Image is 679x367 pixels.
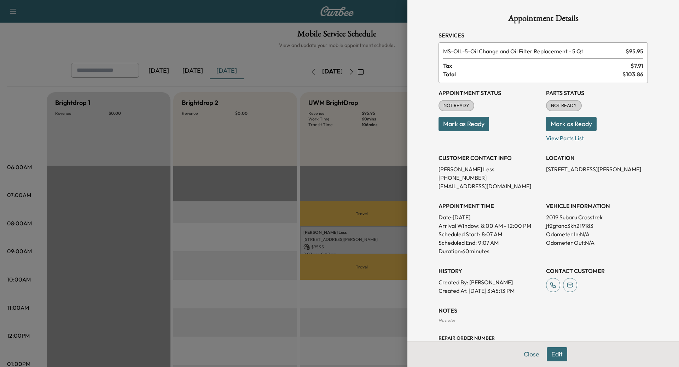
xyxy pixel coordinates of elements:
span: $ 95.95 [626,47,643,55]
p: 9:07 AM [478,238,499,247]
p: 2019 Subaru Crosstrek [546,213,648,221]
p: [PHONE_NUMBER] [439,173,540,182]
p: Arrival Window: [439,221,540,230]
h3: NOTES [439,306,648,315]
p: [PERSON_NAME] Less [439,165,540,173]
span: Oil Change and Oil Filter Replacement - 5 Qt [443,47,623,55]
h3: LOCATION [546,154,648,162]
span: Tax [443,61,631,70]
h3: Parts Status [546,89,648,97]
p: [STREET_ADDRESS][PERSON_NAME] [546,165,648,173]
h3: CUSTOMER CONTACT INFO [439,154,540,162]
p: jf2gtanc3kh219183 [546,221,648,230]
span: $ 103.86 [622,70,643,78]
p: [EMAIL_ADDRESS][DOMAIN_NAME] [439,182,540,190]
h3: History [439,267,540,275]
h1: Appointment Details [439,14,648,25]
p: Created At : [DATE] 3:45:13 PM [439,286,540,295]
p: Created By : [PERSON_NAME] [439,278,540,286]
p: Odometer In: N/A [546,230,648,238]
p: Scheduled Start: [439,230,480,238]
h3: APPOINTMENT TIME [439,202,540,210]
p: View Parts List [546,131,648,142]
button: Edit [547,347,567,361]
h3: CONTACT CUSTOMER [546,267,648,275]
button: Close [519,347,544,361]
h3: Services [439,31,648,40]
span: NOT READY [547,102,581,109]
p: Odometer Out: N/A [546,238,648,247]
button: Mark as Ready [546,117,597,131]
span: Total [443,70,622,78]
button: Mark as Ready [439,117,489,131]
div: No notes [439,318,648,323]
h3: Repair Order number [439,335,648,342]
span: $ 7.91 [631,61,643,70]
h3: VEHICLE INFORMATION [546,202,648,210]
span: NOT READY [439,102,474,109]
p: Date: [DATE] [439,213,540,221]
p: Duration: 60 minutes [439,247,540,255]
span: 8:00 AM - 12:00 PM [481,221,531,230]
p: Scheduled End: [439,238,477,247]
h3: Appointment Status [439,89,540,97]
p: 8:07 AM [482,230,502,238]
